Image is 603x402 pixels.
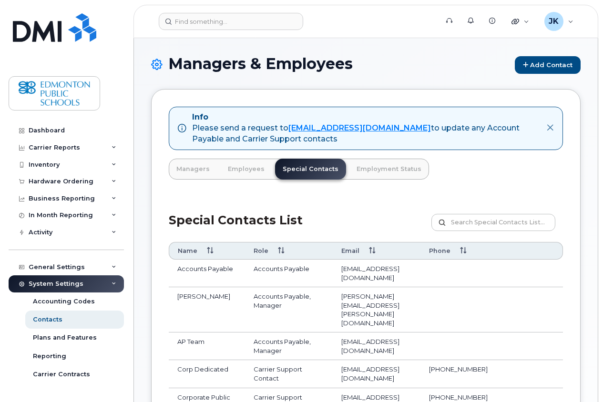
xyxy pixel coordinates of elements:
td: Corp Dedicated [169,360,245,388]
th: Role: activate to sort column ascending [245,242,333,260]
td: Accounts Payable [245,260,333,287]
a: Managers [169,159,217,180]
td: Accounts Payable [169,260,245,287]
td: [EMAIL_ADDRESS][DOMAIN_NAME] [333,260,420,287]
h1: Managers & Employees [151,55,581,74]
th: Email: activate to sort column ascending [333,242,420,260]
h2: Special Contacts List [169,214,303,242]
td: [PERSON_NAME] [169,287,245,332]
a: Employees [220,159,272,180]
td: [EMAIL_ADDRESS][DOMAIN_NAME] [333,332,420,360]
div: Please send a request to to update any Account Payable and Carrier Support contacts [192,123,539,145]
td: Accounts Payable, Manager [245,332,333,360]
td: Carrier Support Contact [245,360,333,388]
td: [PHONE_NUMBER] [420,360,500,388]
th: Name: activate to sort column ascending [169,242,245,260]
a: Special Contacts [275,159,346,180]
td: Accounts Payable, Manager [245,287,333,332]
td: [PERSON_NAME][EMAIL_ADDRESS][PERSON_NAME][DOMAIN_NAME] [333,287,420,332]
th: Phone: activate to sort column ascending [420,242,500,260]
strong: Info [192,112,208,121]
a: Add Contact [515,56,581,74]
td: AP Team [169,332,245,360]
a: Employment Status [349,159,429,180]
a: [EMAIL_ADDRESS][DOMAIN_NAME] [288,123,431,132]
td: [EMAIL_ADDRESS][DOMAIN_NAME] [333,360,420,388]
